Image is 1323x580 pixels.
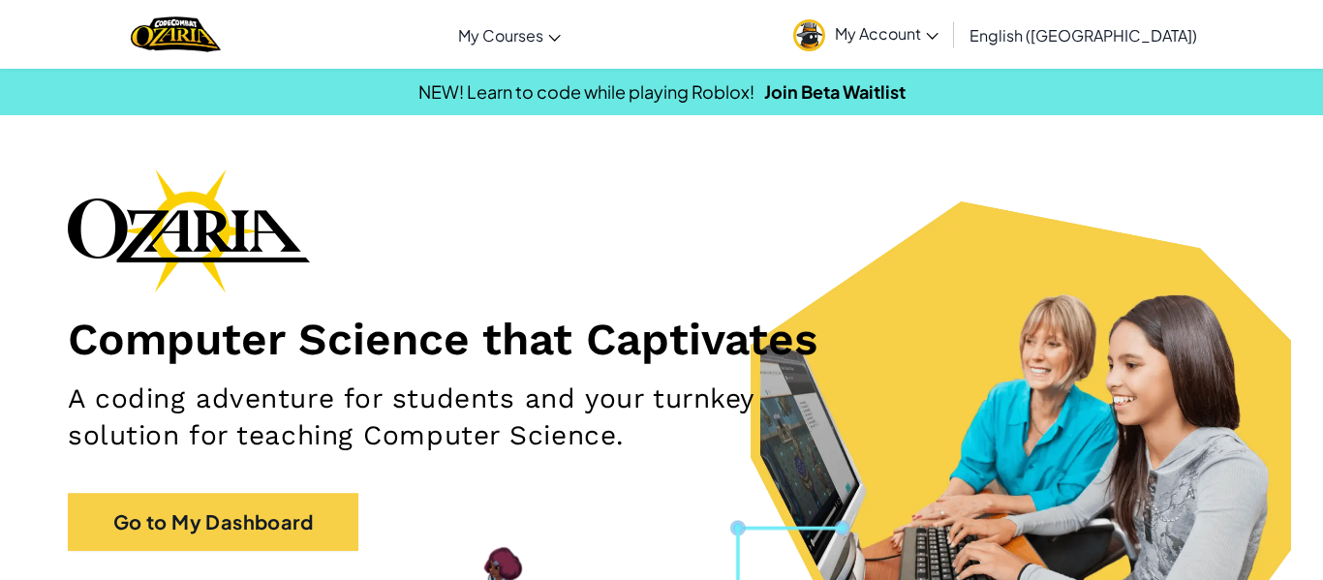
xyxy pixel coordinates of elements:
a: My Account [784,4,948,65]
span: NEW! Learn to code while playing Roblox! [418,80,754,103]
a: Ozaria by CodeCombat logo [131,15,221,54]
span: My Courses [458,25,543,46]
span: English ([GEOGRAPHIC_DATA]) [969,25,1197,46]
a: Join Beta Waitlist [764,80,906,103]
img: avatar [793,19,825,51]
a: English ([GEOGRAPHIC_DATA]) [960,9,1207,61]
h1: Computer Science that Captivates [68,312,1255,366]
img: Ozaria branding logo [68,168,310,292]
a: My Courses [448,9,570,61]
a: Go to My Dashboard [68,493,358,551]
h2: A coding adventure for students and your turnkey solution for teaching Computer Science. [68,381,863,454]
span: My Account [835,23,938,44]
img: Home [131,15,221,54]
